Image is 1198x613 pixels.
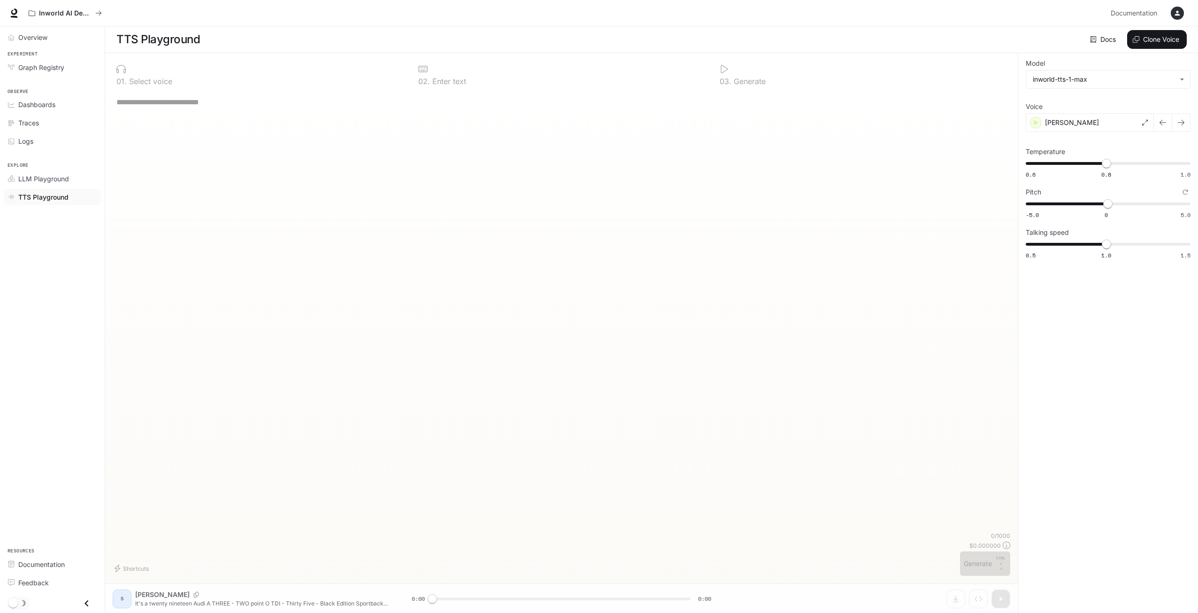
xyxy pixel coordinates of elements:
p: Voice [1026,103,1043,110]
p: Talking speed [1026,229,1069,236]
div: inworld-tts-1-max [1026,70,1190,88]
h1: TTS Playground [116,30,200,49]
span: Overview [18,32,47,42]
p: Temperature [1026,148,1065,155]
span: 0 [1105,211,1108,219]
span: 1.5 [1181,251,1190,259]
span: -5.0 [1026,211,1039,219]
span: Dark mode toggle [8,597,18,608]
a: Dashboards [4,96,101,113]
button: Clone Voice [1127,30,1187,49]
a: Logs [4,133,101,149]
p: $ 0.000000 [969,542,1001,550]
button: Reset to default [1180,187,1190,197]
span: Graph Registry [18,62,64,72]
p: 0 3 . [720,78,731,85]
p: Inworld AI Demos [39,9,92,17]
button: Close drawer [76,594,97,613]
span: Feedback [18,578,49,588]
a: Traces [4,115,101,131]
a: Documentation [1107,4,1164,23]
p: 0 / 1000 [991,532,1010,540]
button: Shortcuts [113,561,153,576]
div: inworld-tts-1-max [1033,75,1175,84]
p: Enter text [430,78,466,85]
span: 0.5 [1026,251,1036,259]
p: [PERSON_NAME] [1045,118,1099,127]
a: Feedback [4,574,101,591]
span: Documentation [18,559,65,569]
a: Overview [4,29,101,46]
a: LLM Playground [4,171,101,187]
a: Graph Registry [4,59,101,76]
p: 0 2 . [418,78,430,85]
a: Documentation [4,556,101,573]
span: LLM Playground [18,174,69,184]
a: TTS Playground [4,189,101,205]
span: Dashboards [18,100,55,109]
p: Model [1026,60,1045,67]
span: 0.6 [1026,171,1036,178]
span: 0.8 [1101,171,1111,178]
p: 0 1 . [116,78,127,85]
span: Logs [18,136,33,146]
span: 1.0 [1181,171,1190,178]
span: TTS Playground [18,192,69,202]
span: Traces [18,118,39,128]
a: Docs [1088,30,1120,49]
span: Documentation [1111,8,1157,19]
button: All workspaces [24,4,106,23]
p: Generate [731,78,766,85]
p: Select voice [127,78,172,85]
span: 5.0 [1181,211,1190,219]
p: Pitch [1026,189,1041,195]
span: 1.0 [1101,251,1111,259]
